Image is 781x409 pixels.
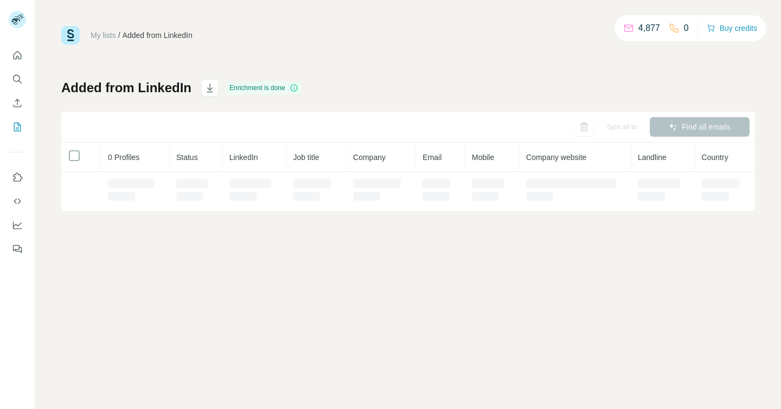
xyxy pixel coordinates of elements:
div: Enrichment is done [226,81,302,94]
button: Use Surfe API [9,191,26,211]
button: Quick start [9,46,26,65]
span: Status [176,153,198,162]
span: LinkedIn [229,153,258,162]
button: Buy credits [707,21,757,36]
span: Country [702,153,728,162]
span: Company website [526,153,586,162]
h1: Added from LinkedIn [61,79,191,97]
p: 0 [684,22,689,35]
button: Search [9,69,26,89]
li: / [118,30,120,41]
button: Feedback [9,239,26,259]
img: Surfe Logo [61,26,80,44]
button: My lists [9,117,26,137]
button: Dashboard [9,215,26,235]
span: Landline [638,153,667,162]
button: Enrich CSV [9,93,26,113]
span: Company [353,153,386,162]
div: Added from LinkedIn [123,30,193,41]
span: 0 Profiles [108,153,139,162]
span: Mobile [472,153,494,162]
span: Email [422,153,441,162]
p: 4,877 [638,22,660,35]
button: Use Surfe on LinkedIn [9,168,26,187]
span: Job title [293,153,319,162]
a: My lists [91,31,116,40]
